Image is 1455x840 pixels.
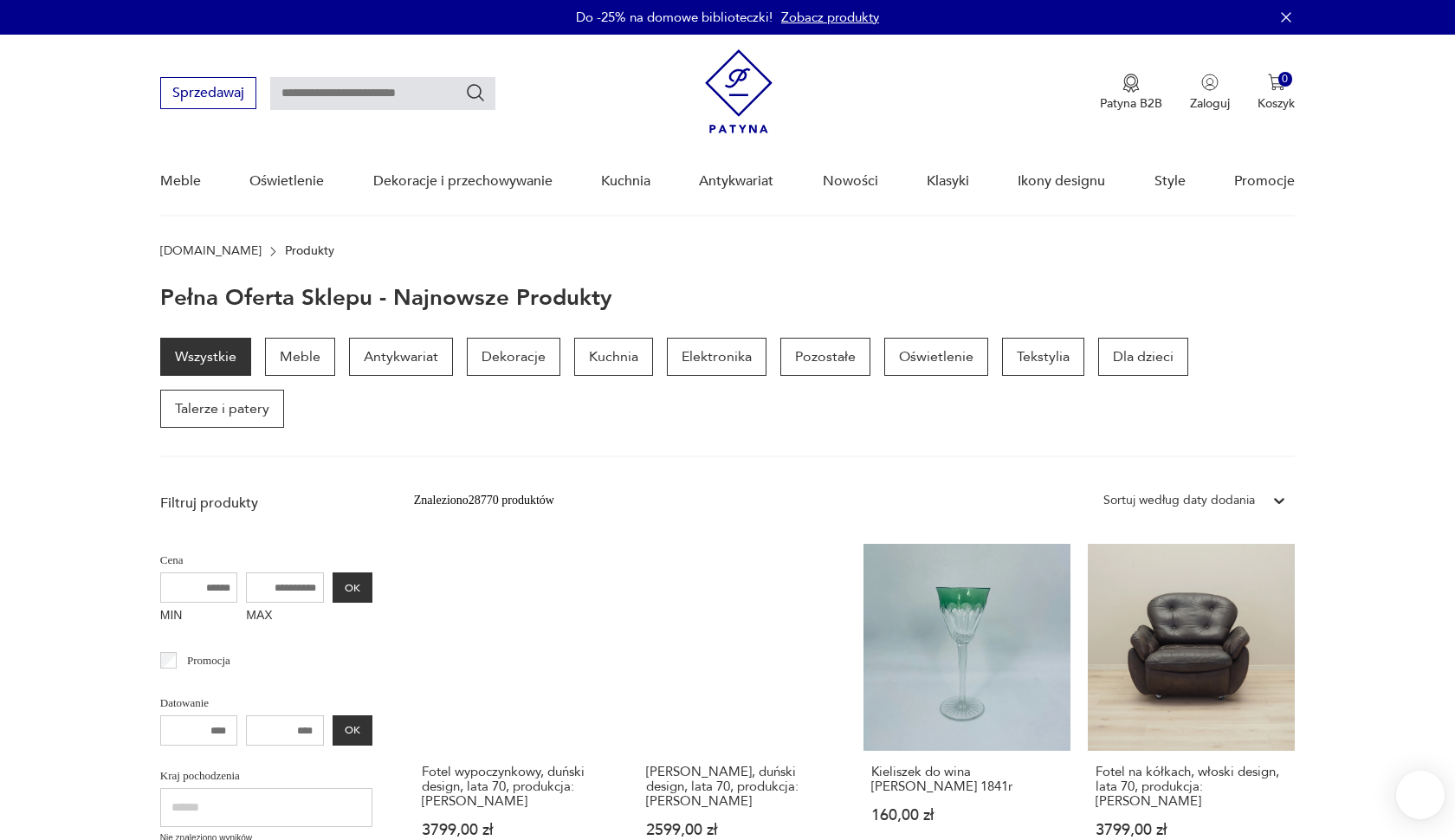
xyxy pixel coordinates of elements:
a: Nowości [823,148,878,215]
p: Zaloguj [1190,95,1230,112]
p: Do -25% na domowe biblioteczki! [576,9,773,26]
h3: Fotel wypoczynkowy, duński design, lata 70, produkcja: [PERSON_NAME] [422,765,613,809]
p: 160,00 zł [871,808,1063,823]
a: Antykwariat [699,148,773,215]
p: Patyna B2B [1100,95,1162,112]
a: Dekoracje i przechowywanie [373,148,553,215]
p: Promocja [187,651,230,670]
button: Szukaj [465,82,486,103]
a: Ikona medaluPatyna B2B [1100,74,1162,112]
p: Cena [160,551,372,570]
img: Ikonka użytkownika [1201,74,1219,91]
a: Sprzedawaj [160,88,256,100]
div: Sortuj według daty dodania [1103,491,1255,510]
h3: Kieliszek do wina [PERSON_NAME] 1841r [871,765,1063,794]
img: Ikona medalu [1122,74,1140,93]
a: Dla dzieci [1098,338,1188,376]
p: Koszyk [1258,95,1295,112]
p: 3799,00 zł [422,823,613,837]
div: 0 [1278,72,1293,87]
h3: Fotel na kółkach, włoski design, lata 70, produkcja: [PERSON_NAME] [1096,765,1287,809]
a: Kuchnia [574,338,653,376]
iframe: Smartsupp widget button [1396,771,1445,819]
a: Dekoracje [467,338,560,376]
a: Meble [160,148,201,215]
button: Sprzedawaj [160,77,256,109]
p: Kraj pochodzenia [160,766,372,785]
a: Kuchnia [601,148,650,215]
p: 2599,00 zł [646,823,837,837]
a: Pozostałe [780,338,870,376]
button: Patyna B2B [1100,74,1162,112]
a: Ikony designu [1018,148,1105,215]
a: Wszystkie [160,338,251,376]
a: Talerze i patery [160,390,284,428]
img: Patyna - sklep z meblami i dekoracjami vintage [705,49,773,133]
button: Zaloguj [1190,74,1230,112]
a: [DOMAIN_NAME] [160,244,262,258]
a: Meble [265,338,335,376]
h1: Pełna oferta sklepu - najnowsze produkty [160,286,612,310]
a: Oświetlenie [249,148,324,215]
button: 0Koszyk [1258,74,1295,112]
a: Klasyki [927,148,969,215]
button: OK [333,572,372,603]
a: Antykwariat [349,338,453,376]
a: Tekstylia [1002,338,1084,376]
label: MIN [160,603,238,630]
img: Ikona koszyka [1268,74,1285,91]
a: Zobacz produkty [781,9,879,26]
a: Elektronika [667,338,766,376]
p: Filtruj produkty [160,494,372,513]
p: Produkty [285,244,334,258]
div: Znaleziono 28770 produktów [414,491,554,510]
a: Oświetlenie [884,338,988,376]
p: Datowanie [160,694,372,713]
a: Style [1154,148,1186,215]
p: 3799,00 zł [1096,823,1287,837]
h3: [PERSON_NAME], duński design, lata 70, produkcja: [PERSON_NAME] [646,765,837,809]
button: OK [333,715,372,746]
a: Promocje [1234,148,1295,215]
label: MAX [246,603,324,630]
